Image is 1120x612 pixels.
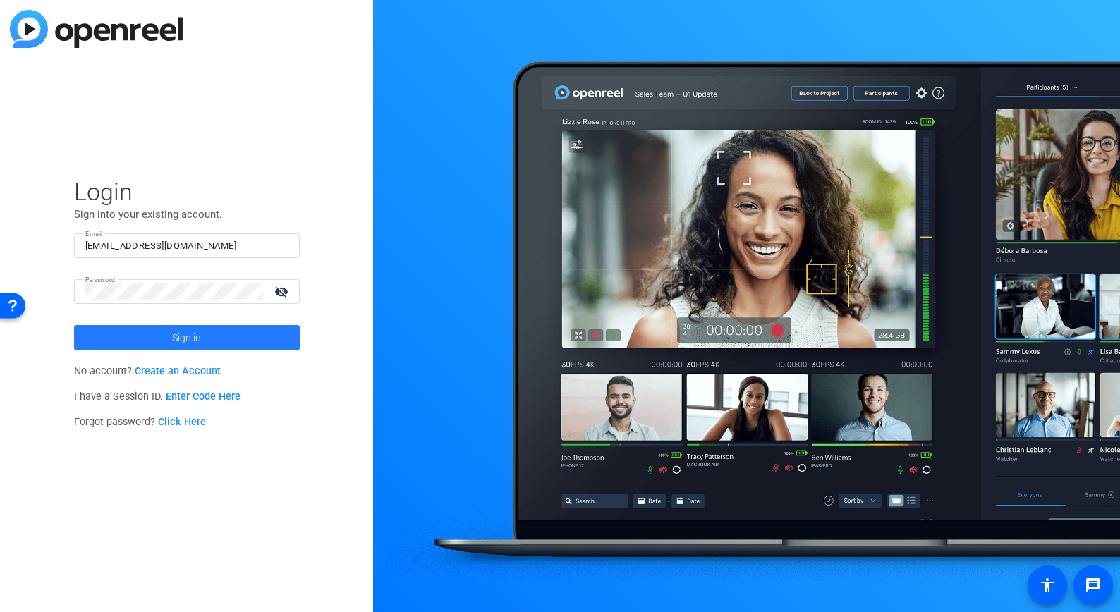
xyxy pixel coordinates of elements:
[135,365,221,377] a: Create an Account
[85,238,288,255] input: Enter Email Address
[74,177,300,207] span: Login
[1085,577,1102,594] mat-icon: message
[10,10,183,48] img: blue-gradient.svg
[166,391,241,403] a: Enter Code Here
[74,325,300,350] button: Sign in
[172,320,201,355] span: Sign in
[1039,577,1056,594] mat-icon: accessibility
[74,207,300,222] p: Sign into your existing account.
[74,416,207,428] span: Forgot password?
[85,230,103,238] mat-label: Email
[85,276,116,283] mat-label: Password
[266,281,300,302] mat-icon: visibility_off
[158,416,206,428] a: Click Here
[74,365,221,377] span: No account?
[74,391,241,403] span: I have a Session ID.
